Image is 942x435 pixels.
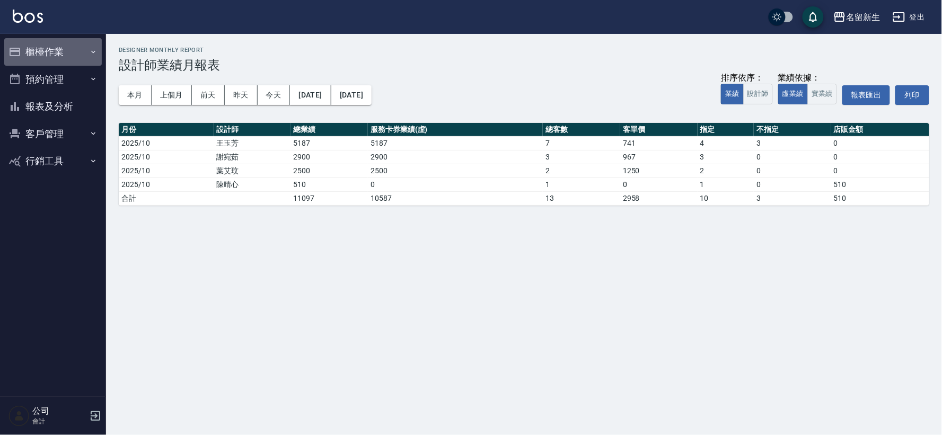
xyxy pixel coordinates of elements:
[888,7,929,27] button: 登出
[620,164,698,177] td: 1250
[331,85,372,105] button: [DATE]
[698,136,754,150] td: 4
[119,164,214,177] td: 2025/10
[258,85,290,105] button: 今天
[754,136,831,150] td: 3
[543,136,620,150] td: 7
[829,6,884,28] button: 名留新生
[291,164,368,177] td: 2500
[831,191,929,205] td: 510
[754,177,831,191] td: 0
[119,150,214,164] td: 2025/10
[119,47,929,54] h2: Designer Monthly Report
[214,164,291,177] td: 葉艾玟
[291,123,368,137] th: 總業績
[290,85,331,105] button: [DATE]
[543,177,620,191] td: 1
[225,85,258,105] button: 昨天
[192,85,225,105] button: 前天
[291,136,368,150] td: 5187
[368,164,543,177] td: 2500
[620,177,698,191] td: 0
[368,123,543,137] th: 服務卡券業績(虛)
[803,6,824,28] button: save
[214,177,291,191] td: 陳晴心
[842,85,890,105] button: 報表匯出
[4,147,102,175] button: 行銷工具
[807,84,837,104] button: 實業績
[754,150,831,164] td: 0
[698,164,754,177] td: 2
[214,136,291,150] td: 王玉芳
[698,177,754,191] td: 1
[119,123,214,137] th: 月份
[831,150,929,164] td: 0
[543,191,620,205] td: 13
[778,84,808,104] button: 虛業績
[119,136,214,150] td: 2025/10
[831,136,929,150] td: 0
[831,177,929,191] td: 510
[778,73,837,84] div: 業績依據：
[721,73,773,84] div: 排序依序：
[4,38,102,66] button: 櫃檯作業
[291,191,368,205] td: 11097
[119,123,929,206] table: a dense table
[152,85,192,105] button: 上個月
[743,84,773,104] button: 設計師
[291,177,368,191] td: 510
[620,191,698,205] td: 2958
[721,84,744,104] button: 業績
[119,85,152,105] button: 本月
[32,416,86,426] p: 會計
[754,191,831,205] td: 3
[368,150,543,164] td: 2900
[119,177,214,191] td: 2025/10
[291,150,368,164] td: 2900
[543,150,620,164] td: 3
[754,123,831,137] th: 不指定
[698,191,754,205] td: 10
[620,150,698,164] td: 967
[4,120,102,148] button: 客戶管理
[543,164,620,177] td: 2
[368,136,543,150] td: 5187
[620,123,698,137] th: 客單價
[32,406,86,416] h5: 公司
[119,191,214,205] td: 合計
[846,11,880,24] div: 名留新生
[4,93,102,120] button: 報表及分析
[368,191,543,205] td: 10587
[754,164,831,177] td: 0
[8,405,30,427] img: Person
[214,150,291,164] td: 謝宛茹
[698,150,754,164] td: 3
[4,66,102,93] button: 預約管理
[214,123,291,137] th: 設計師
[831,123,929,137] th: 店販金額
[895,85,929,105] button: 列印
[13,10,43,23] img: Logo
[698,123,754,137] th: 指定
[119,58,929,73] h3: 設計師業績月報表
[831,164,929,177] td: 0
[620,136,698,150] td: 741
[543,123,620,137] th: 總客數
[368,177,543,191] td: 0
